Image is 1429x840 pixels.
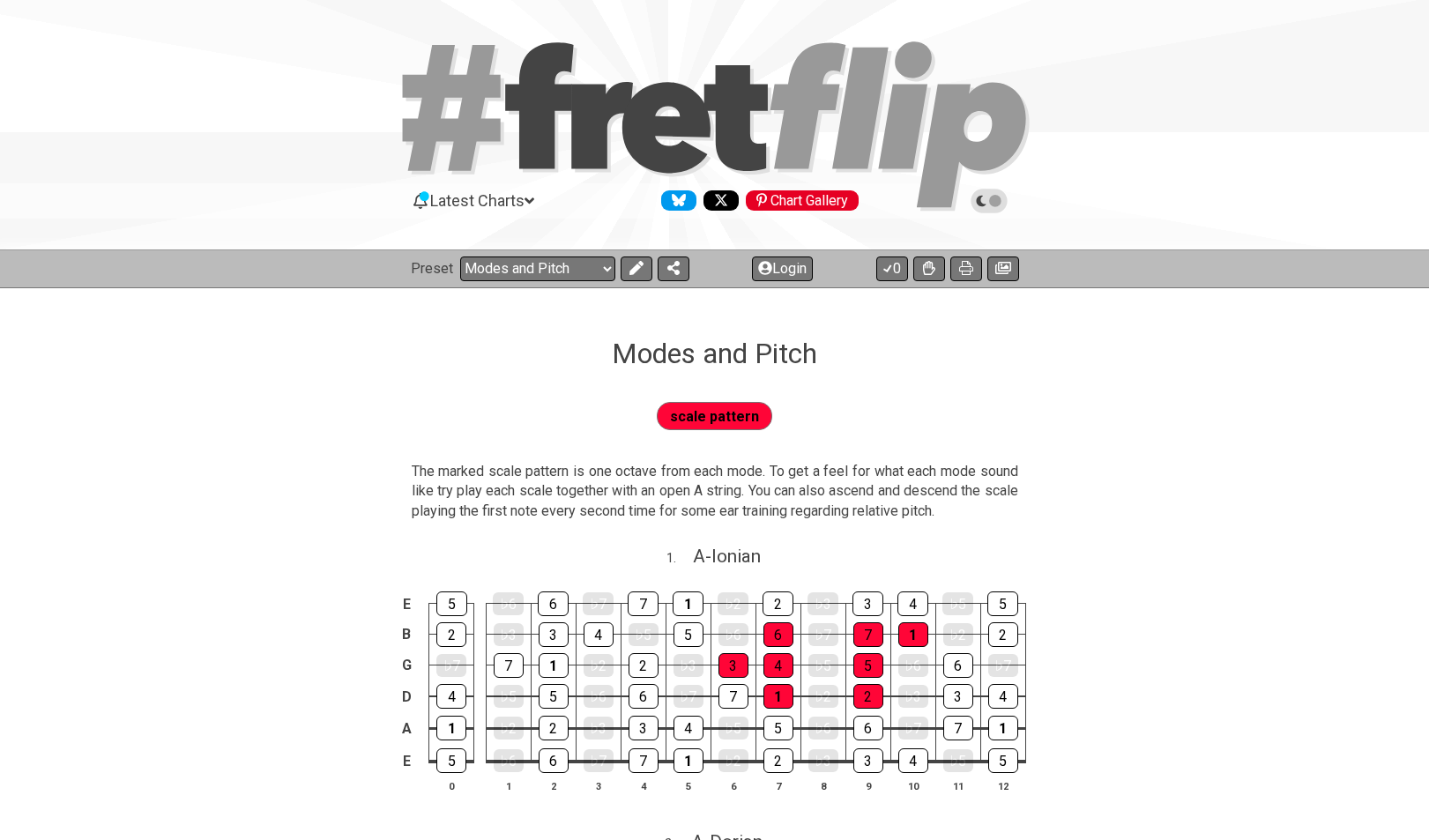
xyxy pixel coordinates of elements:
div: ♭7 [988,654,1018,677]
div: ♭2 [584,654,614,677]
div: 4 [763,653,793,678]
th: 0 [429,777,474,795]
div: 4 [897,591,928,616]
button: Login [752,256,813,281]
div: ♭7 [583,592,614,615]
div: ♭2 [494,717,524,740]
div: 1 [763,684,793,709]
div: 4 [674,716,703,740]
button: Create image [987,256,1019,281]
div: 7 [628,591,659,616]
div: ♭2 [943,623,973,646]
div: 2 [853,684,883,709]
th: 6 [711,777,755,795]
div: 3 [943,684,973,709]
div: ♭5 [943,749,973,772]
div: 7 [943,716,973,740]
div: 1 [988,716,1018,740]
div: 2 [539,716,569,740]
div: 6 [629,684,659,709]
div: 7 [718,684,748,709]
div: 2 [763,748,793,773]
div: 6 [763,622,793,647]
div: 3 [852,591,883,616]
th: 1 [486,777,531,795]
span: Latest Charts [430,191,525,210]
div: 1 [673,591,703,616]
div: 1 [436,716,466,740]
button: 0 [876,256,908,281]
div: 2 [436,622,466,647]
div: 3 [853,748,883,773]
div: 5 [987,591,1018,616]
div: 5 [436,748,466,773]
div: 7 [494,653,524,678]
a: #fretflip at Pinterest [739,190,859,211]
div: 7 [629,748,659,773]
h1: Modes and Pitch [612,337,817,370]
div: ♭3 [494,623,524,646]
div: 6 [539,748,569,773]
div: 5 [674,622,703,647]
a: Follow #fretflip at Bluesky [654,190,696,211]
div: 2 [988,622,1018,647]
th: 4 [621,777,666,795]
div: 6 [943,653,973,678]
div: 1 [674,748,703,773]
div: ♭2 [718,749,748,772]
div: 7 [853,622,883,647]
th: 5 [666,777,711,795]
th: 2 [531,777,576,795]
div: 4 [988,684,1018,709]
div: 1 [539,653,569,678]
div: ♭2 [808,685,838,708]
th: 3 [576,777,621,795]
div: ♭7 [898,717,928,740]
div: 5 [853,653,883,678]
div: ♭2 [718,592,748,615]
div: ♭5 [494,685,524,708]
div: ♭5 [718,717,748,740]
div: ♭6 [494,749,524,772]
div: ♭6 [584,685,614,708]
div: ♭3 [808,749,838,772]
div: ♭3 [584,717,614,740]
span: Toggle light / dark theme [979,193,1000,209]
button: Toggle Dexterity for all fretkits [913,256,945,281]
span: Preset [411,260,453,277]
div: ♭5 [808,654,838,677]
div: 5 [988,748,1018,773]
div: 2 [763,591,793,616]
button: Share Preset [658,256,689,281]
div: 4 [898,748,928,773]
th: 12 [980,777,1025,795]
span: A - Ionian [693,546,761,567]
div: 5 [763,716,793,740]
td: E [396,589,417,620]
div: 1 [898,622,928,647]
th: 9 [845,777,890,795]
td: D [396,680,417,712]
div: 6 [853,716,883,740]
th: 11 [935,777,980,795]
div: ♭6 [493,592,524,615]
div: 3 [718,653,748,678]
div: ♭5 [629,623,659,646]
div: ♭5 [942,592,973,615]
td: A [396,712,417,745]
th: 7 [755,777,800,795]
span: scale pattern [670,404,759,429]
div: 5 [436,591,467,616]
div: ♭6 [718,623,748,646]
th: 10 [890,777,935,795]
div: ♭7 [436,654,466,677]
a: Follow #fretflip at X [696,190,739,211]
div: Chart Gallery [746,190,859,211]
div: 6 [538,591,569,616]
td: G [396,650,417,680]
div: 4 [584,622,614,647]
div: ♭6 [898,654,928,677]
div: ♭3 [674,654,703,677]
div: 3 [539,622,569,647]
p: The marked scale pattern is one octave from each mode. To get a feel for what each mode sound lik... [412,462,1018,521]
